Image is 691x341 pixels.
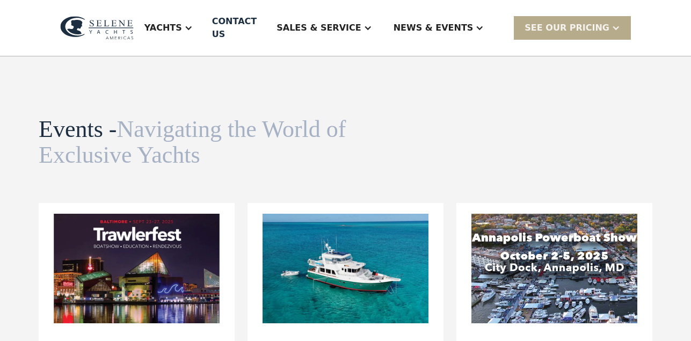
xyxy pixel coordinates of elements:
[277,21,361,34] div: Sales & Service
[134,6,203,49] div: Yachts
[266,6,382,49] div: Sales & Service
[383,6,495,49] div: News & EVENTS
[212,15,258,41] div: Contact US
[514,16,631,39] div: SEE Our Pricing
[39,116,346,168] span: Navigating the World of Exclusive Yachts
[39,117,349,169] h1: Events -
[144,21,182,34] div: Yachts
[394,21,474,34] div: News & EVENTS
[525,21,609,34] div: SEE Our Pricing
[60,16,134,40] img: logo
